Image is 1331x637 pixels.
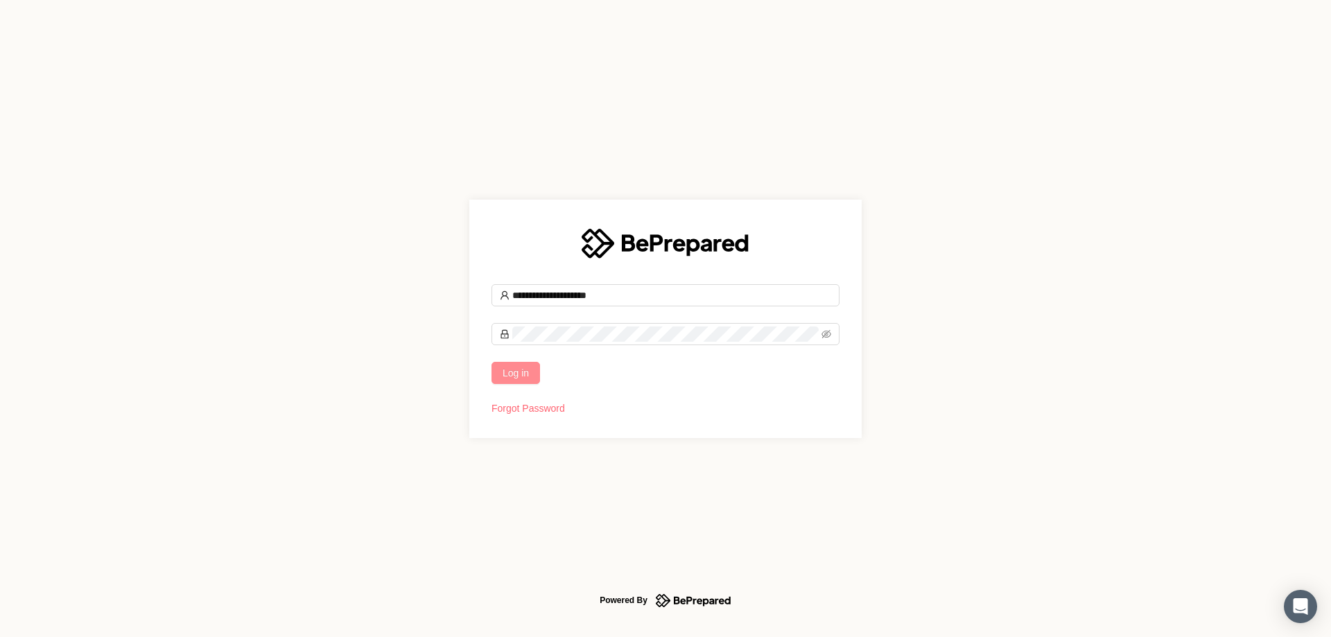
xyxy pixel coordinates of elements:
button: Log in [491,362,540,384]
a: Forgot Password [491,403,565,414]
span: lock [500,329,510,339]
div: Powered By [600,592,647,609]
span: Log in [503,365,529,381]
div: Open Intercom Messenger [1284,590,1317,623]
span: eye-invisible [821,329,831,339]
span: user [500,290,510,300]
